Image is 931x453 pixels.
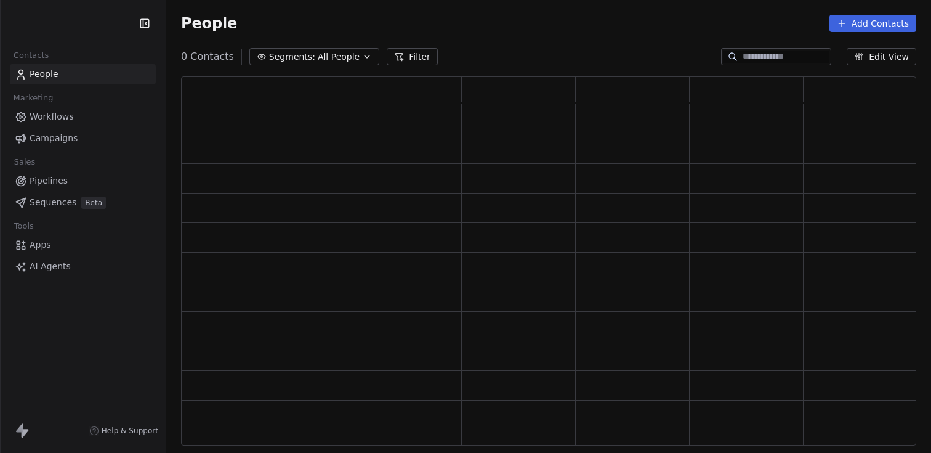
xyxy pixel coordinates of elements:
span: Help & Support [102,426,158,436]
a: Workflows [10,107,156,127]
a: People [10,64,156,84]
span: Contacts [8,46,54,65]
button: Edit View [847,48,916,65]
span: Campaigns [30,132,78,145]
span: Apps [30,239,51,251]
span: Beta [81,197,106,209]
span: Sales [9,153,41,171]
span: People [181,14,237,33]
span: All People [318,51,360,63]
button: Filter [387,48,438,65]
a: Help & Support [89,426,158,436]
span: AI Agents [30,260,71,273]
div: grid [182,104,917,446]
a: AI Agents [10,256,156,277]
span: Marketing [8,89,58,107]
a: Pipelines [10,171,156,191]
a: SequencesBeta [10,192,156,213]
a: Apps [10,235,156,255]
span: Sequences [30,196,76,209]
span: People [30,68,58,81]
span: Pipelines [30,174,68,187]
span: Tools [9,217,39,235]
a: Campaigns [10,128,156,149]
span: Workflows [30,110,74,123]
span: 0 Contacts [181,49,234,64]
span: Segments: [269,51,315,63]
button: Add Contacts [829,15,916,32]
